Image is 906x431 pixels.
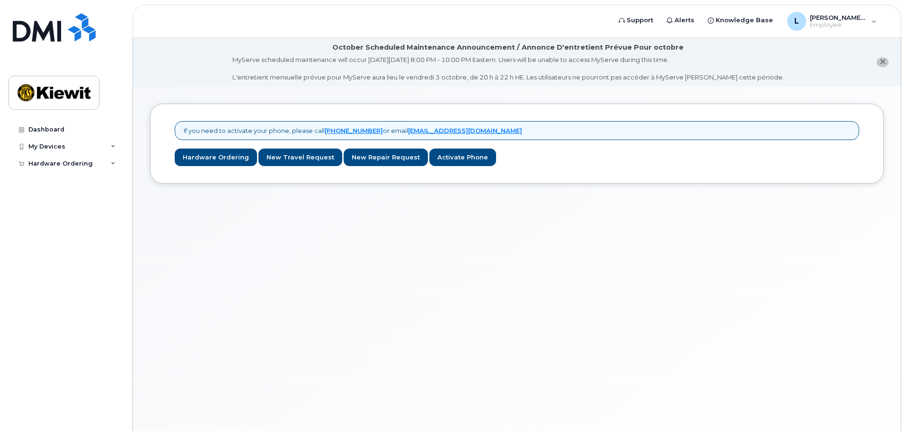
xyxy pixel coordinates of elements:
[184,126,522,135] p: If you need to activate your phone, please call or email
[325,127,383,134] a: [PHONE_NUMBER]
[332,43,684,53] div: October Scheduled Maintenance Announcement / Annonce D'entretient Prévue Pour octobre
[877,57,888,67] button: close notification
[258,149,342,166] a: New Travel Request
[429,149,496,166] a: Activate Phone
[344,149,428,166] a: New Repair Request
[232,55,784,82] div: MyServe scheduled maintenance will occur [DATE][DATE] 8:00 PM - 10:00 PM Eastern. Users will be u...
[408,127,522,134] a: [EMAIL_ADDRESS][DOMAIN_NAME]
[175,149,257,166] a: Hardware Ordering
